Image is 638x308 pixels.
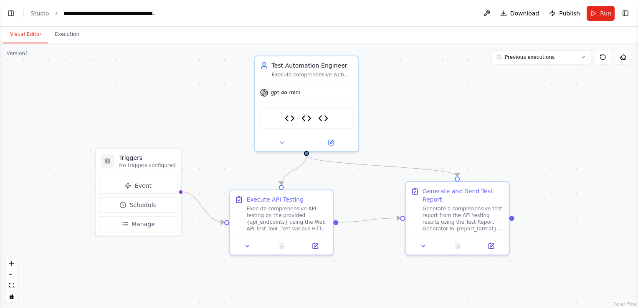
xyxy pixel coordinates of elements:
button: No output available [440,241,475,251]
div: Execute comprehensive API testing on the provided {api_endpoints} using the Web API Test Tool. Te... [246,205,328,232]
div: Execute API TestingExecute comprehensive API testing on the provided {api_endpoints} using the We... [229,189,334,255]
img: Test Report Generator Tool [318,113,328,123]
span: gpt-4o-mini [271,89,300,96]
span: Schedule [130,201,157,209]
button: Publish [546,6,583,21]
button: Show left sidebar [5,8,17,19]
button: Manage [99,216,177,232]
p: No triggers configured [119,162,175,169]
button: Show right sidebar [620,8,631,19]
button: Open in side panel [477,241,506,251]
button: Run [587,6,615,21]
div: Test Automation EngineerExecute comprehensive web API testing using automation tools and generate... [254,56,359,152]
img: Web API Test Tool [285,113,295,123]
button: zoom in [6,258,17,269]
button: Event [99,178,177,194]
div: Generate a comprehensive test report from the API testing results using the Test Report Generator... [423,205,504,232]
button: toggle interactivity [6,291,17,302]
div: TriggersNo triggers configuredEventScheduleManage [95,148,181,237]
button: zoom out [6,269,17,280]
a: Studio [30,10,49,17]
g: Edge from triggers to 211475c9-fc32-4230-8fc1-05808a3c42a9 [180,187,224,227]
button: Execution [48,26,86,43]
div: Test Automation Engineer [272,61,353,70]
img: Office 365 Report Tool [301,113,311,123]
span: Publish [559,9,580,18]
div: Execute API Testing [246,195,304,204]
button: fit view [6,280,17,291]
g: Edge from 3328b2b1-3b16-432c-9ddf-73b2c4f134f5 to 211475c9-fc32-4230-8fc1-05808a3c42a9 [277,155,311,184]
g: Edge from 3328b2b1-3b16-432c-9ddf-73b2c4f134f5 to b8d62547-1b45-4643-97e0-bf76cb75ba3e [302,155,461,176]
button: Schedule [99,197,177,213]
span: Manage [132,220,155,228]
button: Open in side panel [307,138,354,148]
div: Execute comprehensive web API testing using automation tools and generate detailed reports for st... [272,71,353,78]
div: React Flow controls [6,258,17,302]
button: Visual Editor [3,26,48,43]
h3: Triggers [119,154,175,162]
span: Event [135,182,152,190]
span: Previous executions [505,54,554,61]
span: Run [600,9,611,18]
div: Version 1 [7,50,28,57]
g: Edge from 211475c9-fc32-4230-8fc1-05808a3c42a9 to b8d62547-1b45-4643-97e0-bf76cb75ba3e [339,214,400,226]
button: No output available [263,241,299,251]
button: Open in side panel [301,241,329,251]
span: Download [510,9,539,18]
div: Generate and Send Test ReportGenerate a comprehensive test report from the API testing results us... [405,181,510,255]
a: React Flow attribution [614,302,637,306]
nav: breadcrumb [30,9,157,18]
div: Generate and Send Test Report [423,187,504,204]
button: Download [497,6,543,21]
button: Previous executions [491,50,591,64]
